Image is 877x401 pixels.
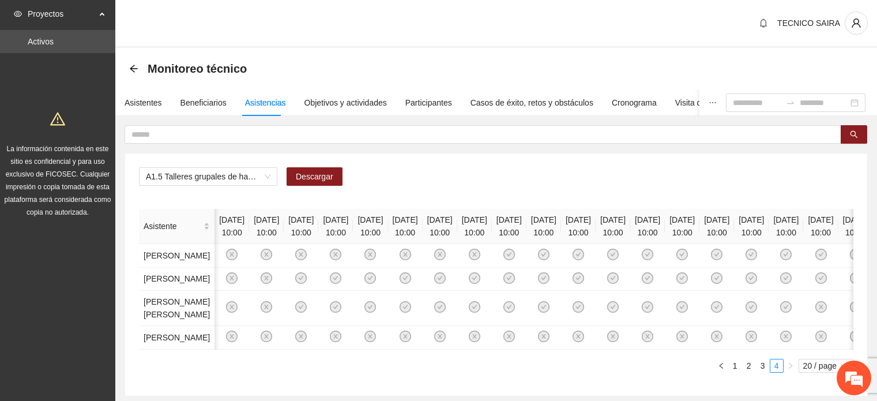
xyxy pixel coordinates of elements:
span: check-circle [850,272,861,284]
button: user [845,12,868,35]
th: Asistente [139,209,214,244]
span: close-circle [780,331,792,342]
span: check-circle [503,249,515,260]
span: check-circle [538,272,549,284]
span: check-circle [469,272,480,284]
span: check-circle [503,272,515,284]
span: right [787,362,794,369]
span: check-circle [711,272,722,284]
div: Objetivos y actividades [304,96,387,109]
span: user [845,18,867,28]
li: 3 [756,359,770,373]
th: [DATE] 10:00 [353,209,387,244]
span: close-circle [469,249,480,260]
span: check-circle [642,249,653,260]
span: TECNICO SAIRA [777,18,840,28]
span: check-circle [780,301,792,313]
span: close-circle [261,301,272,313]
a: 4 [770,359,783,372]
span: check-circle [676,272,688,284]
li: Previous Page [714,359,728,373]
th: [DATE] 10:00 [734,209,769,244]
span: check-circle [815,249,827,260]
span: 20 / page [803,359,849,372]
span: check-circle [607,272,619,284]
span: check-circle [330,301,341,313]
div: Casos de éxito, retos y obstáculos [471,96,593,109]
span: close-circle [676,331,688,342]
span: ellipsis [709,99,717,107]
span: close-circle [400,331,411,342]
span: check-circle [469,301,480,313]
span: close-circle [226,331,238,342]
span: close-circle [330,331,341,342]
button: ellipsis [699,89,726,116]
li: 1 [728,359,742,373]
span: close-circle [434,331,446,342]
span: Asistente [144,220,201,233]
th: [DATE] 10:00 [596,209,630,244]
div: Beneficiarios [180,96,227,109]
td: [PERSON_NAME] [139,244,214,268]
span: Monitoreo técnico [148,59,247,78]
span: check-circle [434,301,446,313]
div: Asistencias [245,96,286,109]
span: arrow-left [129,64,138,73]
span: check-circle [538,249,549,260]
span: check-circle [746,249,757,260]
td: [PERSON_NAME] [PERSON_NAME] [139,291,214,326]
th: [DATE] 10:00 [526,209,561,244]
div: Back [129,64,138,74]
button: Descargar [287,167,342,186]
span: close-circle [226,249,238,260]
span: check-circle [746,272,757,284]
a: 1 [729,359,742,372]
span: warning [50,111,65,126]
button: right [784,359,797,373]
span: check-circle [642,301,653,313]
th: [DATE] 10:00 [318,209,353,244]
button: bell [754,14,773,32]
span: check-circle [780,272,792,284]
span: check-circle [400,301,411,313]
span: close-circle [538,331,549,342]
span: check-circle [573,249,584,260]
span: check-circle [642,272,653,284]
span: close-circle [400,249,411,260]
span: check-circle [434,272,446,284]
span: check-circle [607,249,619,260]
span: close-circle [226,272,238,284]
span: La información contenida en este sitio es confidencial y para uso exclusivo de FICOSEC. Cualquier... [5,145,111,216]
div: Asistentes [125,96,162,109]
th: [DATE] 10:00 [423,209,457,244]
span: check-circle [573,301,584,313]
span: close-circle [573,331,584,342]
th: [DATE] 10:00 [769,209,803,244]
th: [DATE] 10:00 [561,209,596,244]
span: close-circle [261,331,272,342]
span: close-circle [711,331,722,342]
span: check-circle [607,301,619,313]
span: check-circle [711,301,722,313]
a: 2 [743,359,755,372]
span: check-circle [364,301,376,313]
span: check-circle [711,249,722,260]
button: search [841,125,867,144]
li: 2 [742,359,756,373]
th: [DATE] 10:00 [838,209,873,244]
th: [DATE] 10:00 [249,209,284,244]
th: [DATE] 10:00 [214,209,249,244]
span: check-circle [364,272,376,284]
span: close-circle [226,301,238,313]
span: close-circle [364,331,376,342]
div: Visita de campo y entregables [675,96,783,109]
span: eye [14,10,22,18]
span: check-circle [815,272,827,284]
th: [DATE] 10:00 [284,209,318,244]
span: close-circle [607,331,619,342]
span: A1.5 Talleres grupales de habilidades para la vida (Autoestima, Autoconocimiento, Manejo de emoci... [146,168,270,185]
span: close-circle [261,249,272,260]
span: close-circle [469,331,480,342]
div: Cronograma [612,96,657,109]
span: check-circle [676,301,688,313]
